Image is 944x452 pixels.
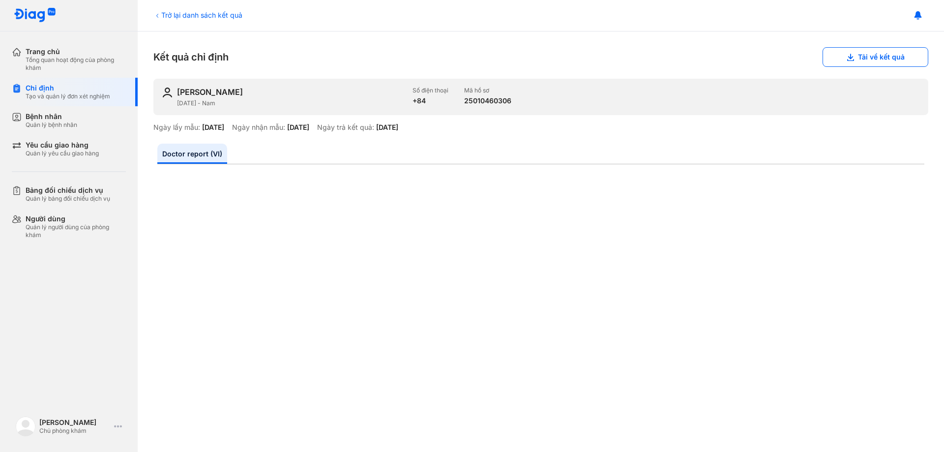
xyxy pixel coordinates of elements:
[823,47,928,67] button: Tải về kết quả
[26,92,110,100] div: Tạo và quản lý đơn xét nghiệm
[39,427,110,435] div: Chủ phòng khám
[26,56,126,72] div: Tổng quan hoạt động của phòng khám
[26,121,77,129] div: Quản lý bệnh nhân
[464,96,511,105] div: 25010460306
[153,123,200,132] div: Ngày lấy mẫu:
[39,418,110,427] div: [PERSON_NAME]
[16,417,35,436] img: logo
[153,10,242,20] div: Trở lại danh sách kết quả
[161,87,173,98] img: user-icon
[26,223,126,239] div: Quản lý người dùng của phòng khám
[26,186,110,195] div: Bảng đối chiếu dịch vụ
[177,87,243,97] div: [PERSON_NAME]
[26,141,99,150] div: Yêu cầu giao hàng
[26,47,126,56] div: Trang chủ
[177,99,405,107] div: [DATE] - Nam
[376,123,398,132] div: [DATE]
[26,84,110,92] div: Chỉ định
[153,47,928,67] div: Kết quả chỉ định
[157,144,227,164] a: Doctor report (VI)
[26,214,126,223] div: Người dùng
[413,96,448,105] div: +84
[26,195,110,203] div: Quản lý bảng đối chiếu dịch vụ
[413,87,448,94] div: Số điện thoại
[14,8,56,23] img: logo
[232,123,285,132] div: Ngày nhận mẫu:
[287,123,309,132] div: [DATE]
[26,112,77,121] div: Bệnh nhân
[317,123,374,132] div: Ngày trả kết quả:
[26,150,99,157] div: Quản lý yêu cầu giao hàng
[464,87,511,94] div: Mã hồ sơ
[202,123,224,132] div: [DATE]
